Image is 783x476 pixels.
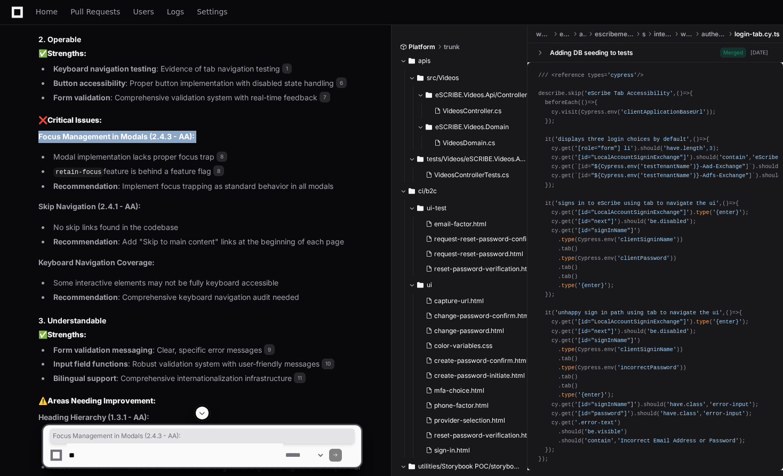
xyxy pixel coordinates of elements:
span: apis [418,57,430,65]
li: : Robust validation system with user-friendly messages [50,358,361,370]
li: feature is behind a feature flag [50,165,361,178]
svg: Directory [417,279,424,291]
span: Pull Requests [70,9,120,15]
button: ui-test [409,200,528,217]
h4: ❌ [38,115,361,125]
span: Users [133,9,154,15]
span: Focus Management in Modals (2.4.3 - AA): [53,432,351,440]
span: () [726,310,732,316]
button: change-password-confirm.html [421,308,530,323]
button: request-reset-password-confirm.html [421,232,530,247]
li: : Comprehensive validation system with real-time feedback [50,92,361,104]
strong: Critical Issues: [47,115,102,124]
span: VideosController.cs [443,107,501,115]
span: "${Cypress.env('testTenantName')}-Adfs-Exchange" [591,172,749,179]
button: tests/Videos/eSCRIBE.Videos.Api.Tests/Controllers [409,150,528,168]
li: : Clear, specific error messages [50,344,361,356]
span: create-password-initiate.html [434,371,525,380]
svg: Directory [417,202,424,215]
span: VideosControllerTests.cs [434,171,509,179]
span: VideosDomain.cs [443,139,495,147]
span: apps [579,30,586,38]
span: escribe [560,30,571,38]
span: '[id="next"]' [574,218,617,225]
span: 'be.disabled' [647,218,690,225]
span: ui [427,281,432,289]
strong: Strengths: [47,49,86,58]
span: eSCRIBE.Videos.Domain [435,123,509,131]
span: trunk [444,43,460,51]
svg: Directory [417,72,424,84]
span: 'clientPassword' [617,255,670,261]
span: type [696,319,709,325]
span: websites [536,30,550,38]
button: phone-factor.html [421,398,530,413]
span: => [581,99,594,106]
span: 'cypress' [608,72,637,78]
span: authentication [701,30,726,38]
span: request-reset-password-confirm.html [434,235,550,243]
span: '{enter}' [713,319,742,325]
h3: 3. Understandable [38,315,361,326]
span: 'have.class' [667,401,706,408]
h3: 2. Operable [38,34,361,45]
strong: Input field functions [53,359,128,368]
li: Modal implementation lacks proper focus trap [50,151,361,163]
span: '[id="signInName"]' [574,401,637,408]
span: => [693,136,706,142]
span: type [561,255,574,261]
span: Settings [197,9,227,15]
button: change-password.html [421,323,530,338]
span: 10 [322,359,334,369]
span: tests/Videos/eSCRIBE.Videos.Api.Tests/Controllers [427,155,528,163]
strong: Strengths: [47,330,86,339]
span: type [696,209,709,216]
button: request-reset-password.html [421,247,530,261]
li: : Evidence of tab navigation testing [50,63,361,75]
span: Merged [720,47,746,58]
button: VideosDomain.cs [430,136,524,150]
span: () [676,90,683,97]
span: capture-url.html [434,297,484,305]
div: Adding DB seeding to tests [550,49,633,57]
span: 11 [294,372,306,383]
strong: Button accessibility [53,78,125,88]
span: 6 [336,77,347,88]
span: 'signs in to eScribe using tab to navigate the ui' [555,200,719,207]
span: 'error-input' [709,401,752,408]
span: type [561,392,574,398]
svg: Directory [409,185,415,197]
li: : Comprehensive internationalization infrastructure [50,372,361,385]
button: color-variables.css [421,338,530,353]
span: () [722,200,729,207]
span: 7 [319,92,330,102]
strong: Recommendation [53,292,118,302]
span: login-tab.cy.ts [734,30,780,38]
li: Some interactive elements may not be fully keyboard accessible [50,277,361,289]
strong: Recommendation [53,181,118,191]
code: retain-focus [53,168,103,177]
span: phone-factor.html [434,401,489,410]
span: 'incorrectPassword' [617,364,680,371]
button: eSCRIBE.Videos.Domain [417,118,531,136]
span: '[id="LocalAccountSigninExchange"]' [574,319,690,325]
button: src/Videos [409,69,528,86]
li: : Add "Skip to main content" links at the beginning of each page [50,236,361,248]
button: create-password-confirm.html [421,353,530,368]
div: /// <reference types= /> describe.skip( , { beforeEach( { cy.visit(Cypress.env( )); }); it( , { c... [538,71,772,464]
span: 9 [264,344,275,355]
span: website [681,30,693,38]
span: change-password-confirm.html [434,312,531,320]
span: '[id="next"]' [574,328,617,335]
strong: Keyboard Navigation Coverage: [38,258,155,267]
span: "${Cypress.env('testTenantName')}-Aad-Exchange" [591,163,746,170]
button: eSCRIBE.Videos.Api/Controllers [417,86,531,104]
span: () [581,99,587,106]
span: type [561,282,574,289]
button: email-factor.html [421,217,530,232]
h4: ✅ [38,48,361,59]
span: mfa-choice.html [434,386,484,395]
span: 'clientSigninName' [617,236,676,243]
li: : Proper button implementation with disabled state handling [50,77,361,90]
span: 'unhappy sign in path using tab to navigate the ui' [555,310,722,316]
